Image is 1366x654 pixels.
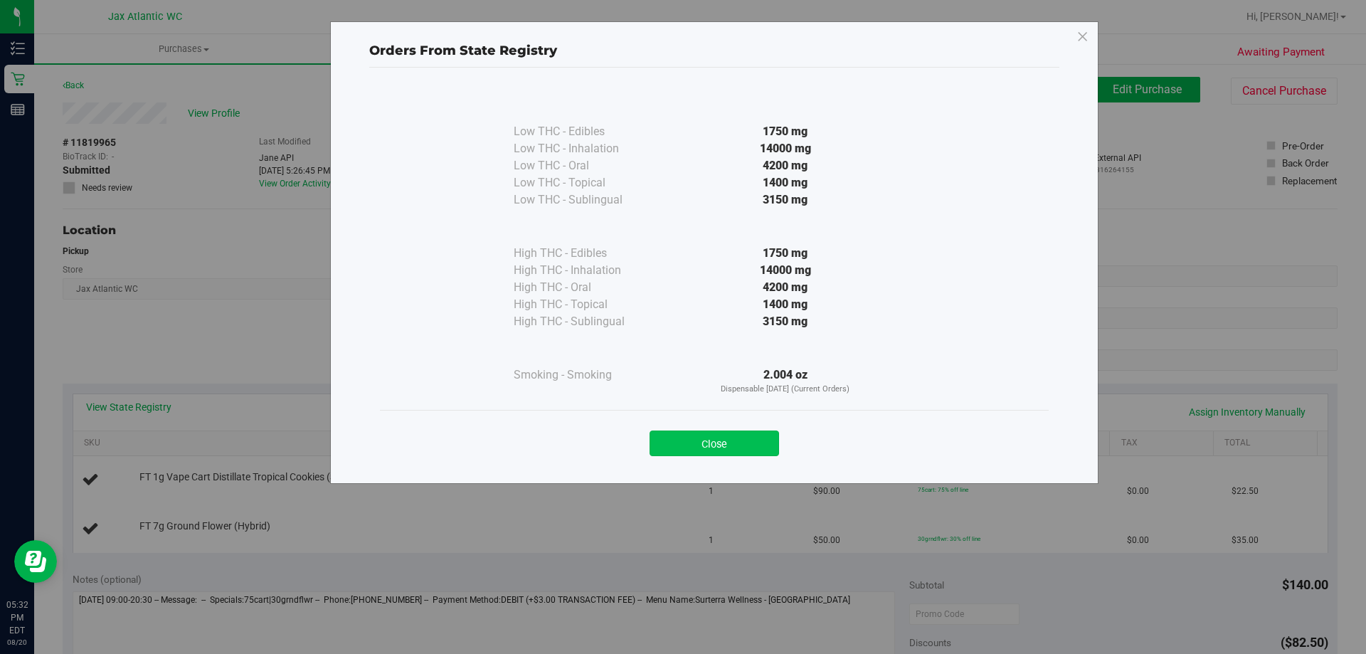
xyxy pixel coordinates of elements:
[514,245,656,262] div: High THC - Edibles
[656,279,915,296] div: 4200 mg
[656,313,915,330] div: 3150 mg
[656,262,915,279] div: 14000 mg
[514,191,656,209] div: Low THC - Sublingual
[650,431,779,456] button: Close
[514,157,656,174] div: Low THC - Oral
[14,540,57,583] iframe: Resource center
[656,123,915,140] div: 1750 mg
[656,174,915,191] div: 1400 mg
[514,123,656,140] div: Low THC - Edibles
[514,279,656,296] div: High THC - Oral
[369,43,557,58] span: Orders From State Registry
[656,140,915,157] div: 14000 mg
[656,296,915,313] div: 1400 mg
[514,366,656,384] div: Smoking - Smoking
[656,157,915,174] div: 4200 mg
[514,296,656,313] div: High THC - Topical
[514,313,656,330] div: High THC - Sublingual
[656,245,915,262] div: 1750 mg
[656,191,915,209] div: 3150 mg
[514,140,656,157] div: Low THC - Inhalation
[514,174,656,191] div: Low THC - Topical
[514,262,656,279] div: High THC - Inhalation
[656,366,915,396] div: 2.004 oz
[656,384,915,396] p: Dispensable [DATE] (Current Orders)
